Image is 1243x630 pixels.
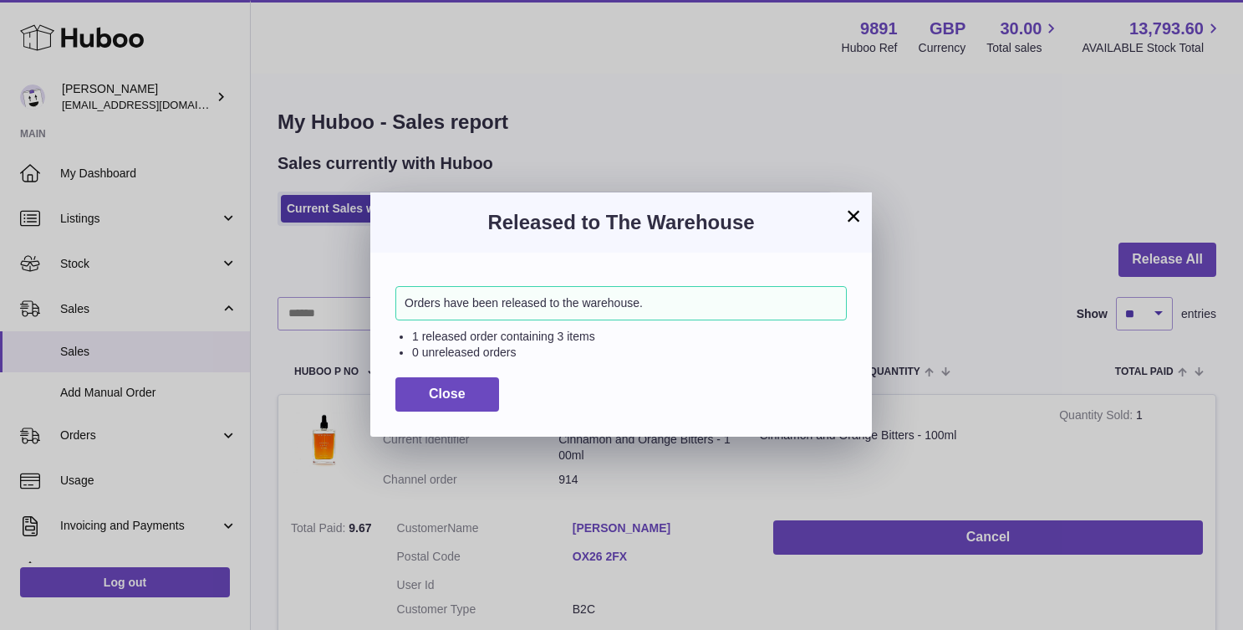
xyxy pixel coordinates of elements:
[429,387,466,401] span: Close
[412,329,847,345] li: 1 released order containing 3 items
[395,377,499,412] button: Close
[843,206,863,226] button: ×
[412,345,847,361] li: 0 unreleased orders
[395,209,847,236] h3: Released to The Warehouse
[395,286,847,320] div: Orders have been released to the warehouse.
